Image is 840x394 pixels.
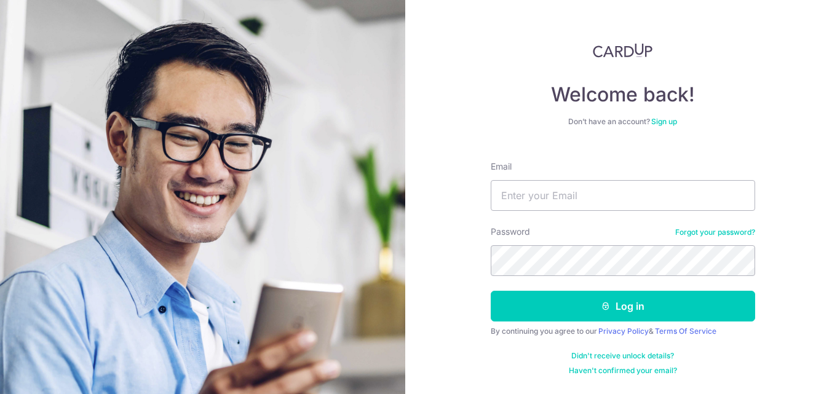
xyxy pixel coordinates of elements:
a: Terms Of Service [655,326,716,336]
a: Sign up [651,117,677,126]
input: Enter your Email [491,180,755,211]
a: Haven't confirmed your email? [569,366,677,376]
img: CardUp Logo [593,43,653,58]
label: Password [491,226,530,238]
button: Log in [491,291,755,321]
a: Didn't receive unlock details? [571,351,674,361]
div: Don’t have an account? [491,117,755,127]
div: By continuing you agree to our & [491,326,755,336]
h4: Welcome back! [491,82,755,107]
a: Privacy Policy [598,326,649,336]
label: Email [491,160,512,173]
a: Forgot your password? [675,227,755,237]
